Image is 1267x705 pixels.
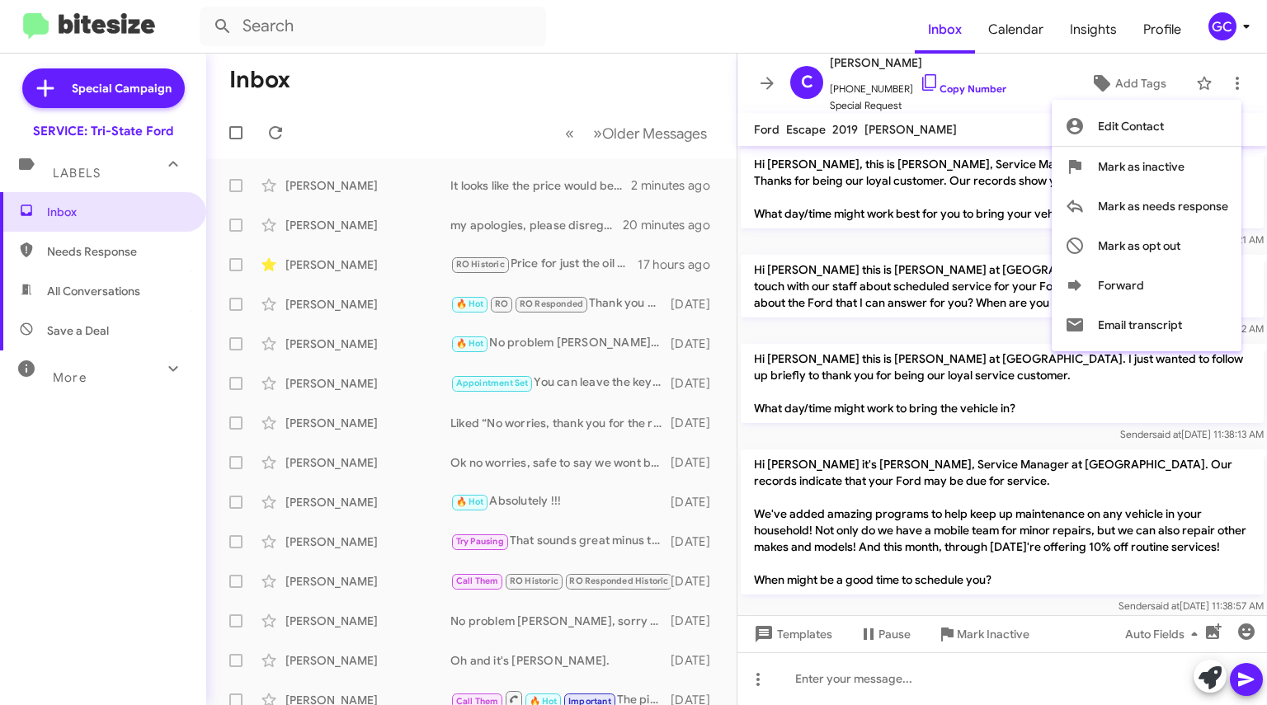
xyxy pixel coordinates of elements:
[1098,147,1185,186] span: Mark as inactive
[1098,186,1228,226] span: Mark as needs response
[1052,266,1241,305] button: Forward
[1052,305,1241,345] button: Email transcript
[1098,106,1164,146] span: Edit Contact
[1098,226,1180,266] span: Mark as opt out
